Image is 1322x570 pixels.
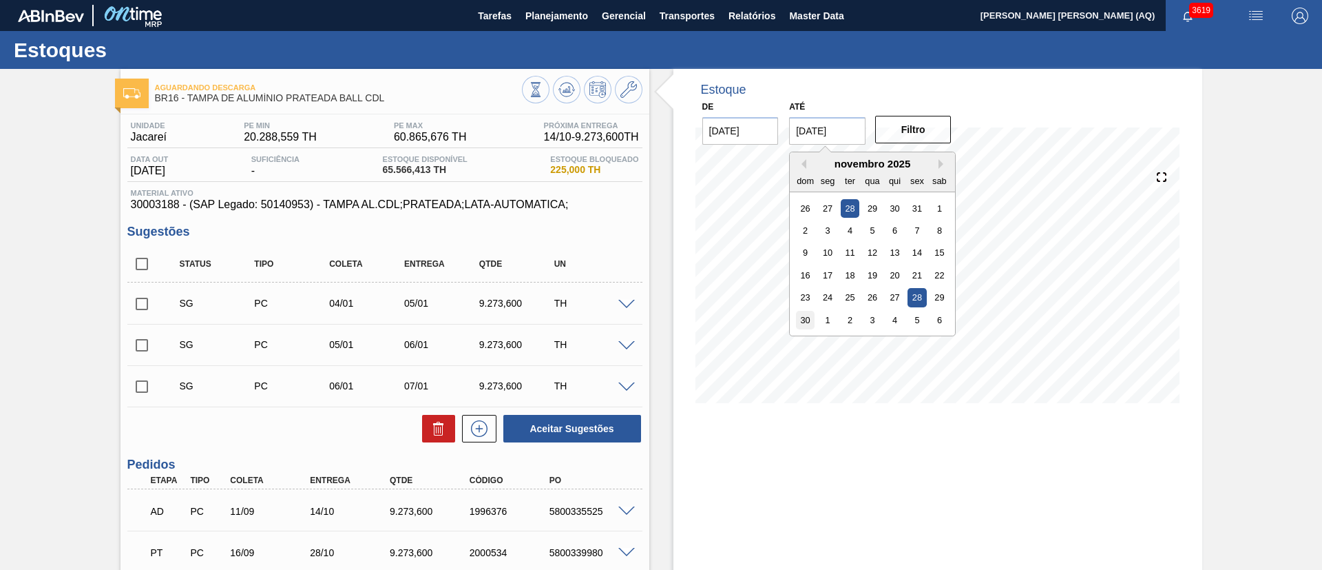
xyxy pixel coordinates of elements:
div: Coleta [326,259,409,269]
div: 05/01/2026 [401,298,484,309]
button: Atualizar Gráfico [553,76,580,103]
div: Sugestão Criada [176,380,260,391]
input: dd/mm/yyyy [702,117,779,145]
span: Estoque Disponível [383,155,468,163]
span: 3619 [1189,3,1213,18]
div: Choose quinta-feira, 4 de dezembro de 2025 [885,311,904,329]
div: Pedido de Compra [187,506,228,517]
button: Ir ao Master Data / Geral [615,76,642,103]
div: sab [930,171,949,190]
span: Unidade [131,121,167,130]
div: Pedido de Compra [251,298,334,309]
div: UN [551,259,634,269]
span: Gerencial [602,8,646,24]
label: De [702,102,714,112]
div: Tipo [251,259,334,269]
button: Programar Estoque [584,76,611,103]
img: Logout [1292,8,1308,24]
span: 30003188 - (SAP Legado: 50140953) - TAMPA AL.CDL;PRATEADA;LATA-AUTOMATICA; [131,199,639,211]
div: qua [863,171,882,190]
span: Transportes [660,8,715,24]
button: Notificações [1166,6,1210,26]
div: 11/09/2025 [227,506,316,517]
div: Choose domingo, 16 de novembro de 2025 [796,266,815,285]
div: month 2025-11 [795,197,951,332]
button: Previous Month [797,159,806,169]
span: Data out [131,155,169,163]
span: [DATE] [131,165,169,177]
div: Coleta [227,476,316,485]
div: Nova sugestão [455,415,496,442]
span: Planejamento [525,8,588,24]
div: Choose sexta-feira, 28 de novembro de 2025 [908,288,927,307]
div: Excluir Sugestões [415,415,455,442]
img: TNhmsLtSVTkK8tSr43FrP2fwEKptu5GPRR3wAAAABJRU5ErkJggg== [18,10,84,22]
div: Estoque [701,83,746,97]
div: 28/10/2025 [306,547,396,558]
div: PO [546,476,636,485]
div: Etapa [147,476,189,485]
div: Choose segunda-feira, 24 de novembro de 2025 [819,288,837,307]
div: Choose domingo, 26 de outubro de 2025 [796,199,815,217]
span: Relatórios [728,8,775,24]
span: PE MAX [394,121,467,130]
div: Choose quarta-feira, 3 de dezembro de 2025 [863,311,882,329]
div: 5800339980 [546,547,636,558]
div: Choose sábado, 15 de novembro de 2025 [930,243,949,262]
div: novembro 2025 [790,158,955,170]
span: 20.288,559 TH [244,131,317,143]
h1: Estoques [14,42,258,58]
span: 14/10 - 9.273,600 TH [544,131,639,143]
div: Choose segunda-feira, 3 de novembro de 2025 [819,221,837,240]
div: Choose quinta-feira, 6 de novembro de 2025 [885,221,904,240]
label: Até [789,102,805,112]
button: Filtro [875,116,952,143]
div: 07/01/2026 [401,380,484,391]
div: Choose domingo, 30 de novembro de 2025 [796,311,815,329]
img: userActions [1248,8,1264,24]
div: Choose domingo, 9 de novembro de 2025 [796,243,815,262]
h3: Sugestões [127,225,642,239]
div: Sugestão Criada [176,298,260,309]
div: Choose sexta-feira, 14 de novembro de 2025 [908,243,927,262]
span: 65.566,413 TH [383,165,468,175]
span: Estoque Bloqueado [550,155,638,163]
div: 9.273,600 [386,506,476,517]
div: Pedido de Compra [251,339,334,350]
div: Choose quinta-feira, 27 de novembro de 2025 [885,288,904,307]
span: Próxima Entrega [544,121,639,130]
div: Choose sábado, 1 de novembro de 2025 [930,199,949,217]
div: TH [551,380,634,391]
div: Pedido de Compra [251,380,334,391]
div: Choose terça-feira, 28 de outubro de 2025 [841,199,859,217]
div: Código [466,476,556,485]
span: 60.865,676 TH [394,131,467,143]
div: Choose domingo, 2 de novembro de 2025 [796,221,815,240]
div: Choose quarta-feira, 12 de novembro de 2025 [863,243,882,262]
div: Choose sexta-feira, 7 de novembro de 2025 [908,221,927,240]
span: 225,000 TH [550,165,638,175]
span: Jacareí [131,131,167,143]
div: Choose quinta-feira, 13 de novembro de 2025 [885,243,904,262]
button: Aceitar Sugestões [503,415,641,442]
button: Visão Geral dos Estoques [522,76,549,103]
div: TH [551,298,634,309]
div: Choose sábado, 6 de dezembro de 2025 [930,311,949,329]
span: Suficiência [251,155,300,163]
div: 9.273,600 [476,298,559,309]
div: Choose sábado, 22 de novembro de 2025 [930,266,949,285]
div: Choose quinta-feira, 20 de novembro de 2025 [885,266,904,285]
div: Aguardando Descarga [147,496,189,527]
div: Aceitar Sugestões [496,414,642,444]
div: Qtde [476,259,559,269]
div: Choose segunda-feira, 1 de dezembro de 2025 [819,311,837,329]
div: Choose sexta-feira, 21 de novembro de 2025 [908,266,927,285]
div: Status [176,259,260,269]
div: Choose quarta-feira, 26 de novembro de 2025 [863,288,882,307]
div: seg [819,171,837,190]
div: TH [551,339,634,350]
div: 9.273,600 [386,547,476,558]
div: Choose segunda-feira, 27 de outubro de 2025 [819,199,837,217]
div: Choose terça-feira, 4 de novembro de 2025 [841,221,859,240]
div: 9.273,600 [476,339,559,350]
